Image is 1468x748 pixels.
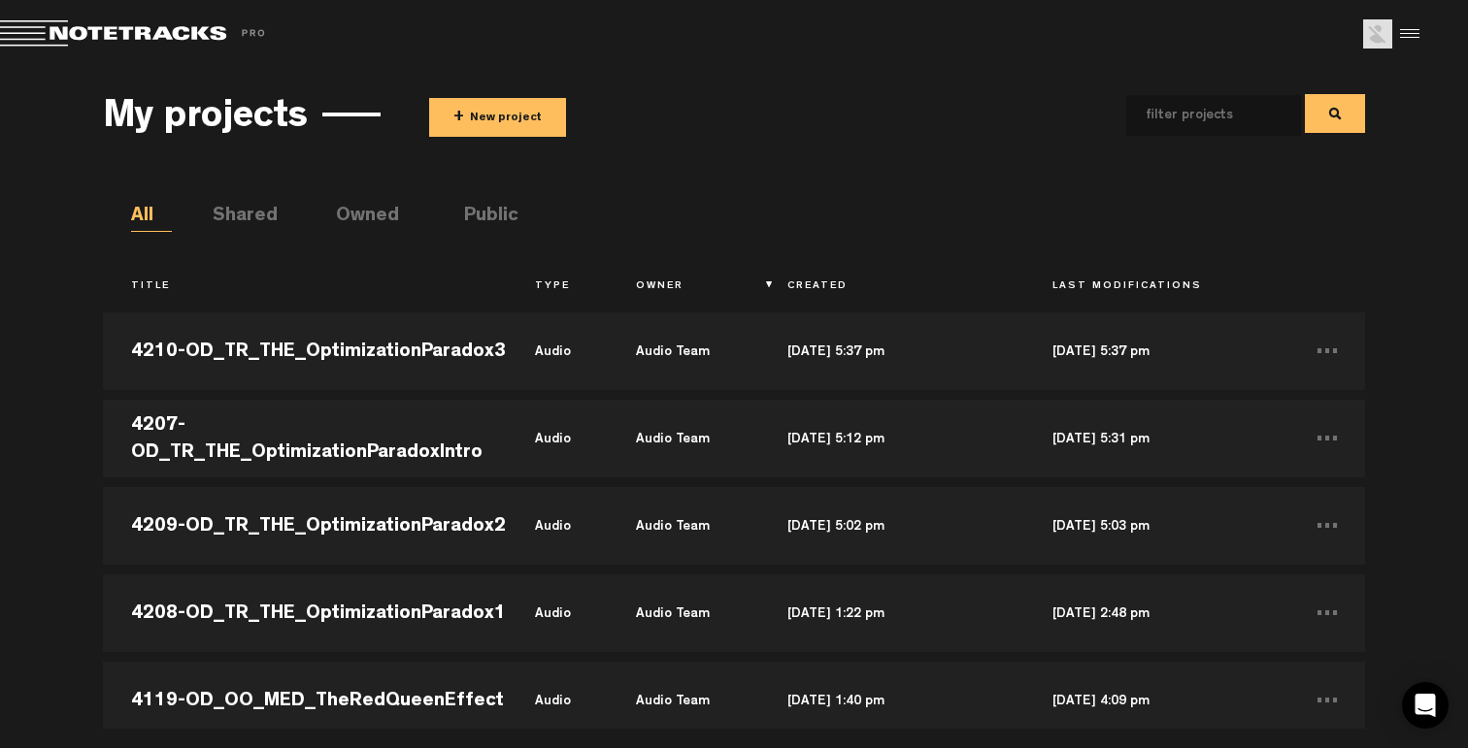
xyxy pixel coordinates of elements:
td: ... [1289,308,1365,395]
img: ACg8ocLu3IjZ0q4g3Sv-67rBggf13R-7caSq40_txJsJBEcwv2RmFg=s96-c [1363,19,1392,49]
td: Audio Team [608,569,759,657]
button: +New project [429,98,566,137]
td: ... [1289,395,1365,482]
td: Audio Team [608,657,759,744]
input: filter projects [1126,95,1270,136]
td: [DATE] 5:37 pm [1024,308,1289,395]
td: 4208-OD_TR_THE_OptimizationParadox1 [103,569,507,657]
h3: My projects [103,98,308,141]
td: [DATE] 5:12 pm [759,395,1024,482]
td: audio [507,482,608,569]
td: 4119-OD_OO_MED_TheRedQueenEffect [103,657,507,744]
li: Public [464,203,505,232]
li: Shared [213,203,253,232]
th: Type [507,271,608,304]
li: Owned [336,203,377,232]
td: [DATE] 4:09 pm [1024,657,1289,744]
th: Last Modifications [1024,271,1289,304]
td: [DATE] 5:03 pm [1024,482,1289,569]
td: Audio Team [608,482,759,569]
th: Owner [608,271,759,304]
td: 4207-OD_TR_THE_OptimizationParadoxIntro [103,395,507,482]
th: Created [759,271,1024,304]
td: [DATE] 5:37 pm [759,308,1024,395]
td: Audio Team [608,308,759,395]
td: Audio Team [608,395,759,482]
td: 4210-OD_TR_THE_OptimizationParadox3 [103,308,507,395]
td: audio [507,569,608,657]
li: All [131,203,172,232]
td: [DATE] 5:02 pm [759,482,1024,569]
span: + [453,107,464,129]
td: audio [507,308,608,395]
td: 4209-OD_TR_THE_OptimizationParadox2 [103,482,507,569]
div: Open Intercom Messenger [1402,682,1449,729]
td: audio [507,657,608,744]
th: Title [103,271,507,304]
td: [DATE] 2:48 pm [1024,569,1289,657]
td: ... [1289,482,1365,569]
td: [DATE] 1:40 pm [759,657,1024,744]
td: audio [507,395,608,482]
td: [DATE] 1:22 pm [759,569,1024,657]
td: ... [1289,657,1365,744]
td: [DATE] 5:31 pm [1024,395,1289,482]
td: ... [1289,569,1365,657]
